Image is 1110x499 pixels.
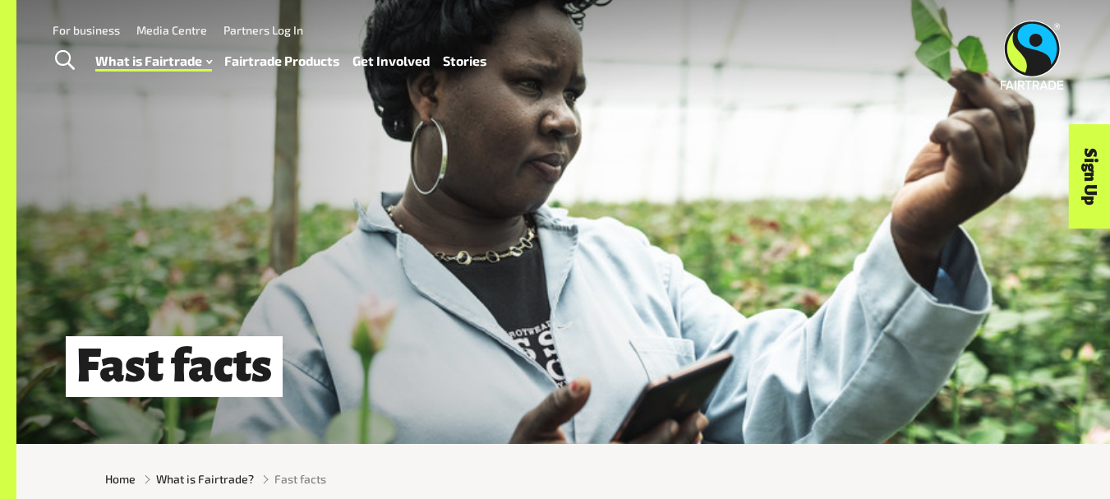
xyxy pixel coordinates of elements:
[1001,21,1064,90] img: Fairtrade Australia New Zealand logo
[95,49,212,73] a: What is Fairtrade
[53,23,120,37] a: For business
[105,470,136,487] a: Home
[136,23,207,37] a: Media Centre
[443,49,486,73] a: Stories
[66,336,283,396] h1: Fast facts
[156,470,254,487] a: What is Fairtrade?
[223,23,303,37] a: Partners Log In
[224,49,339,73] a: Fairtrade Products
[274,470,326,487] span: Fast facts
[44,40,85,81] a: Toggle Search
[352,49,430,73] a: Get Involved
